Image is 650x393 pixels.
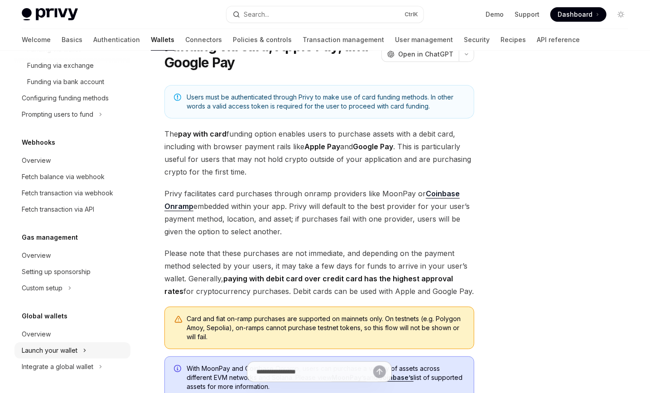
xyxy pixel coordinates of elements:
[185,29,222,51] a: Connectors
[22,93,109,104] div: Configuring funding methods
[14,152,130,169] a: Overview
[22,188,113,199] div: Fetch transaction via webhook
[164,187,474,238] span: Privy facilitates card purchases through onramp providers like MoonPay or embedded within your ap...
[22,8,78,21] img: light logo
[614,7,628,22] button: Toggle dark mode
[178,129,226,138] strong: pay with card
[164,247,474,298] span: Please note that these purchases are not immediate, and depending on the payment method selected ...
[14,359,130,375] button: Integrate a global wallet
[27,76,104,87] div: Funding via bank account
[27,60,94,71] div: Funding via exchange
[164,38,378,71] h1: Funding via card, Apple Pay, and Google Pay
[558,10,592,19] span: Dashboard
[14,247,130,264] a: Overview
[404,11,418,18] span: Ctrl K
[22,250,51,261] div: Overview
[14,201,130,218] a: Fetch transaction via API
[187,93,465,111] span: Users must be authenticated through Privy to make use of card funding methods. In other words a v...
[22,311,67,322] h5: Global wallets
[164,128,474,178] span: The funding option enables users to purchase assets with a debit card, including with browser pay...
[233,29,292,51] a: Policies & controls
[304,142,340,151] strong: Apple Pay
[14,326,130,342] a: Overview
[22,109,93,120] div: Prompting users to fund
[14,169,130,185] a: Fetch balance via webhook
[14,342,130,359] button: Launch your wallet
[22,266,91,277] div: Setting up sponsorship
[22,155,51,166] div: Overview
[550,7,607,22] a: Dashboard
[62,29,82,51] a: Basics
[398,50,453,59] span: Open in ChatGPT
[14,57,130,74] a: Funding via exchange
[22,171,105,182] div: Fetch balance via webhook
[14,280,130,296] button: Custom setup
[174,94,181,101] svg: Note
[353,142,393,151] strong: Google Pay
[14,74,130,90] a: Funding via bank account
[256,362,373,382] input: Ask a question...
[501,29,526,51] a: Recipes
[22,29,51,51] a: Welcome
[22,361,93,372] div: Integrate a global wallet
[174,315,183,324] svg: Warning
[486,10,504,19] a: Demo
[14,90,130,106] a: Configuring funding methods
[22,232,78,243] h5: Gas management
[464,29,490,51] a: Security
[381,47,459,62] button: Open in ChatGPT
[14,106,130,123] button: Prompting users to fund
[93,29,140,51] a: Authentication
[22,137,55,148] h5: Webhooks
[22,204,94,215] div: Fetch transaction via API
[14,264,130,280] a: Setting up sponsorship
[537,29,580,51] a: API reference
[187,314,465,341] div: Card and fiat on-ramp purchases are supported on mainnets only. On testnets (e.g. Polygon Amoy, S...
[244,9,269,20] div: Search...
[373,365,386,378] button: Send message
[303,29,384,51] a: Transaction management
[22,329,51,340] div: Overview
[14,185,130,201] a: Fetch transaction via webhook
[395,29,453,51] a: User management
[226,6,424,23] button: Search...CtrlK
[22,345,77,356] div: Launch your wallet
[515,10,539,19] a: Support
[164,274,453,296] strong: paying with debit card over credit card has the highest approval rates
[22,283,63,294] div: Custom setup
[151,29,174,51] a: Wallets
